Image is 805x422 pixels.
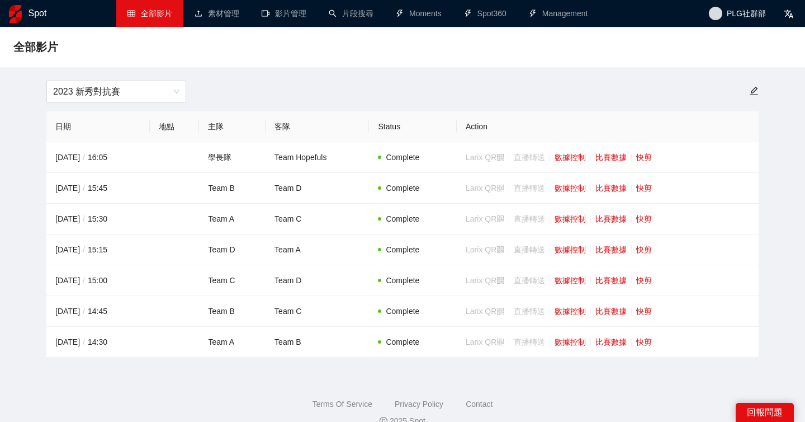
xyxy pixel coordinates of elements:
[595,307,627,316] a: 比賽數據
[514,184,545,193] a: 直播轉送
[199,204,266,235] td: Team A
[150,111,200,142] th: 地點
[636,337,652,346] a: 快剪
[514,337,545,346] a: 直播轉送
[636,245,652,254] a: 快剪
[595,153,627,162] a: 比賽數據
[9,5,22,23] img: logo
[266,111,369,142] th: 客隊
[396,9,442,18] a: thunderboltMoments
[46,204,150,235] td: [DATE] 15:30
[141,9,172,18] span: 全部影片
[386,276,419,285] span: Complete
[496,338,504,346] span: qrcode
[595,245,627,254] a: 比賽數據
[514,153,545,162] a: 直播轉送
[466,214,504,223] a: Larix QR
[466,337,504,346] a: Larix QR
[46,235,150,265] td: [DATE] 15:15
[80,276,88,285] span: /
[386,214,419,223] span: Complete
[127,10,135,17] span: table
[46,173,150,204] td: [DATE] 15:45
[514,214,545,223] a: 直播轉送
[555,214,586,223] a: 數據控制
[199,142,266,173] td: 學長隊
[386,337,419,346] span: Complete
[266,204,369,235] td: Team C
[555,276,586,285] a: 數據控制
[464,9,506,18] a: thunderboltSpot360
[555,153,586,162] a: 數據控制
[466,184,504,193] a: Larix QR
[80,153,88,162] span: /
[514,245,545,254] a: 直播轉送
[514,276,545,285] a: 直播轉送
[555,184,586,193] a: 數據控制
[466,276,504,285] a: Larix QR
[369,111,457,142] th: Status
[386,307,419,316] span: Complete
[199,173,266,204] td: Team B
[80,214,88,223] span: /
[555,245,586,254] a: 數據控制
[195,9,239,18] a: upload素材管理
[199,296,266,327] td: Team B
[312,400,372,409] a: Terms Of Service
[496,307,504,315] span: qrcode
[199,235,266,265] td: Team D
[595,276,627,285] a: 比賽數據
[595,184,627,193] a: 比賽數據
[595,337,627,346] a: 比賽數據
[46,265,150,296] td: [DATE] 15:00
[466,153,504,162] a: Larix QR
[46,296,150,327] td: [DATE] 14:45
[386,153,419,162] span: Complete
[496,215,504,223] span: qrcode
[636,214,652,223] a: 快剪
[266,142,369,173] td: Team Hopefuls
[199,265,266,296] td: Team C
[514,307,545,316] a: 直播轉送
[636,276,652,285] a: 快剪
[555,337,586,346] a: 數據控制
[529,9,588,18] a: thunderboltManagement
[46,142,150,173] td: [DATE] 16:05
[386,245,419,254] span: Complete
[466,245,504,254] a: Larix QR
[636,153,652,162] a: 快剪
[266,173,369,204] td: Team D
[199,111,266,142] th: 主隊
[466,400,493,409] a: Contact
[636,184,652,193] a: 快剪
[13,38,58,56] span: 全部影片
[595,214,627,223] a: 比賽數據
[749,86,759,96] span: edit
[496,184,504,192] span: qrcode
[46,111,150,142] th: 日期
[386,184,419,193] span: Complete
[80,245,88,254] span: /
[496,246,504,254] span: qrcode
[457,111,759,142] th: Action
[80,184,88,193] span: /
[266,327,369,358] td: Team B
[329,9,373,18] a: search片段搜尋
[466,307,504,316] a: Larix QR
[80,337,88,346] span: /
[496,153,504,161] span: qrcode
[53,81,179,102] span: 2023 新秀對抗賽
[266,235,369,265] td: Team A
[555,307,586,316] a: 數據控制
[266,296,369,327] td: Team C
[199,327,266,358] td: Team A
[736,403,794,422] div: 回報問題
[46,327,150,358] td: [DATE] 14:30
[80,307,88,316] span: /
[262,9,306,18] a: video-camera影片管理
[496,276,504,284] span: qrcode
[395,400,443,409] a: Privacy Policy
[266,265,369,296] td: Team D
[636,307,652,316] a: 快剪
